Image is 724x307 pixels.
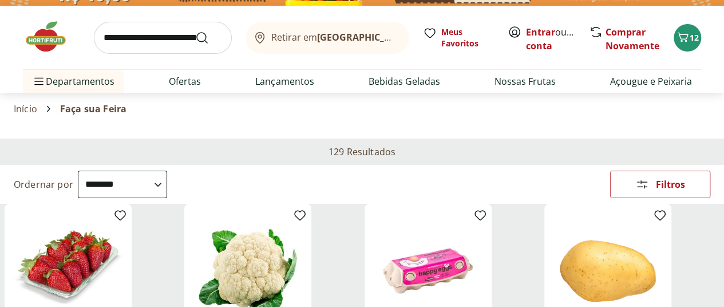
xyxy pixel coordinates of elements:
b: [GEOGRAPHIC_DATA]/[GEOGRAPHIC_DATA] [317,31,510,44]
span: ou [526,25,577,53]
img: Hortifruti [23,19,80,54]
button: Submit Search [195,31,223,45]
a: Nossas Frutas [494,74,556,88]
button: Carrinho [674,24,701,52]
a: Lançamentos [255,74,314,88]
svg: Abrir Filtros [635,178,649,191]
span: Filtros [656,180,685,189]
h2: 129 Resultados [329,145,395,158]
a: Criar conta [526,26,589,52]
button: Filtros [610,171,710,198]
span: Faça sua Feira [60,104,126,114]
a: Ofertas [169,74,201,88]
span: Retirar em [271,32,398,42]
button: Menu [32,68,46,95]
a: Início [14,104,37,114]
span: Meus Favoritos [441,26,494,49]
input: search [94,22,232,54]
span: 12 [690,32,699,43]
a: Entrar [526,26,555,38]
button: Retirar em[GEOGRAPHIC_DATA]/[GEOGRAPHIC_DATA] [246,22,409,54]
a: Bebidas Geladas [369,74,440,88]
a: Comprar Novamente [606,26,659,52]
a: Meus Favoritos [423,26,494,49]
label: Ordernar por [14,178,73,191]
a: Açougue e Peixaria [610,74,692,88]
span: Departamentos [32,68,114,95]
